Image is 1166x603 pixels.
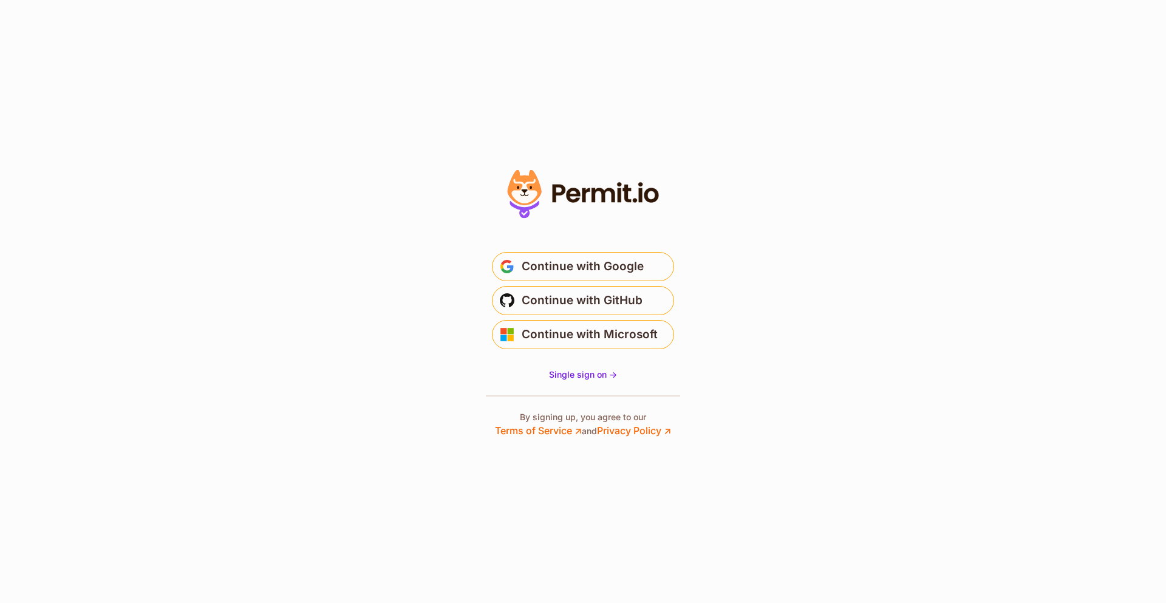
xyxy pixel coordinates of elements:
button: Continue with GitHub [492,286,674,315]
a: Terms of Service ↗ [495,424,582,437]
span: Continue with Microsoft [522,325,658,344]
a: Privacy Policy ↗ [597,424,671,437]
button: Continue with Google [492,252,674,281]
p: By signing up, you agree to our and [495,411,671,438]
a: Single sign on -> [549,369,617,381]
span: Continue with GitHub [522,291,643,310]
span: Continue with Google [522,257,644,276]
button: Continue with Microsoft [492,320,674,349]
span: Single sign on -> [549,369,617,380]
